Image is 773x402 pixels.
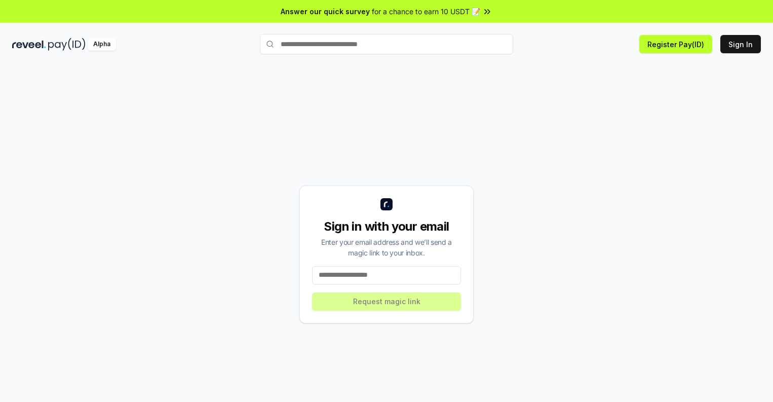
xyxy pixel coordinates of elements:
span: for a chance to earn 10 USDT 📝 [372,6,480,17]
div: Sign in with your email [312,218,461,235]
button: Register Pay(ID) [639,35,712,53]
div: Alpha [88,38,116,51]
button: Sign In [720,35,761,53]
img: reveel_dark [12,38,46,51]
img: pay_id [48,38,86,51]
span: Answer our quick survey [281,6,370,17]
img: logo_small [380,198,393,210]
div: Enter your email address and we’ll send a magic link to your inbox. [312,237,461,258]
